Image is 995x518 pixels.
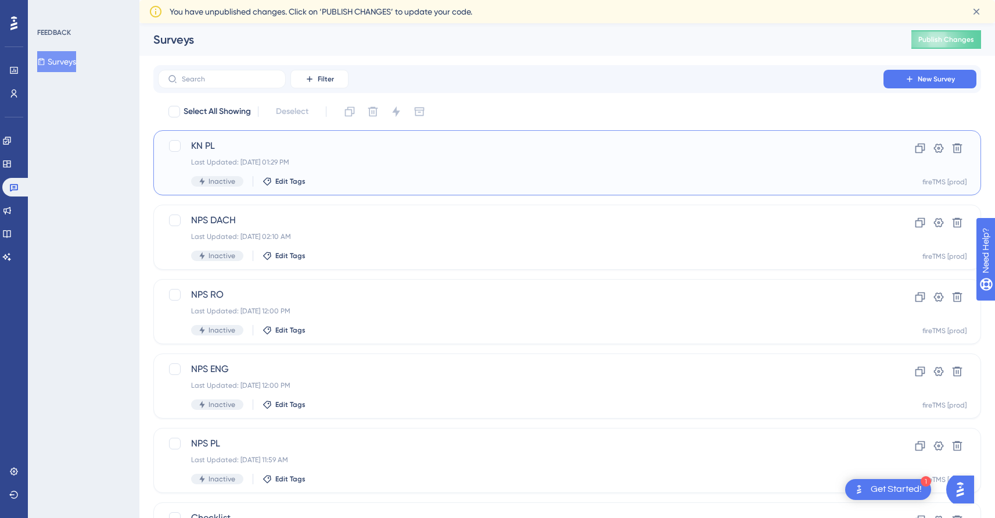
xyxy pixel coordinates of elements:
[263,251,306,260] button: Edit Tags
[852,483,866,496] img: launcher-image-alternative-text
[209,177,235,186] span: Inactive
[922,475,967,484] div: fireTMS [prod]
[275,326,306,335] span: Edit Tags
[911,30,981,49] button: Publish Changes
[191,437,850,451] span: NPS PL
[27,3,73,17] span: Need Help?
[845,479,931,500] div: Open Get Started! checklist, remaining modules: 1
[918,74,955,84] span: New Survey
[871,483,922,496] div: Get Started!
[918,35,974,44] span: Publish Changes
[922,401,967,410] div: fireTMS [prod]
[263,474,306,484] button: Edit Tags
[191,213,850,227] span: NPS DACH
[290,70,349,88] button: Filter
[263,326,306,335] button: Edit Tags
[191,362,850,376] span: NPS ENG
[263,177,306,186] button: Edit Tags
[275,251,306,260] span: Edit Tags
[209,326,235,335] span: Inactive
[209,400,235,409] span: Inactive
[170,5,472,19] span: You have unpublished changes. Click on ‘PUBLISH CHANGES’ to update your code.
[263,400,306,409] button: Edit Tags
[209,251,235,260] span: Inactive
[883,70,976,88] button: New Survey
[191,158,850,167] div: Last Updated: [DATE] 01:29 PM
[275,177,306,186] span: Edit Tags
[37,28,71,37] div: FEEDBACK
[209,474,235,484] span: Inactive
[921,476,931,487] div: 1
[922,252,967,261] div: fireTMS [prod]
[275,400,306,409] span: Edit Tags
[191,306,850,316] div: Last Updated: [DATE] 12:00 PM
[318,74,334,84] span: Filter
[191,139,850,153] span: KN PL
[182,75,276,83] input: Search
[191,455,850,465] div: Last Updated: [DATE] 11:59 AM
[191,381,850,390] div: Last Updated: [DATE] 12:00 PM
[184,105,251,119] span: Select All Showing
[191,288,850,302] span: NPS RO
[275,474,306,484] span: Edit Tags
[922,177,967,187] div: fireTMS [prod]
[191,232,850,241] div: Last Updated: [DATE] 02:10 AM
[37,51,76,72] button: Surveys
[276,105,308,119] span: Deselect
[153,31,882,48] div: Surveys
[265,101,319,122] button: Deselect
[922,326,967,335] div: fireTMS [prod]
[946,472,981,507] iframe: UserGuiding AI Assistant Launcher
